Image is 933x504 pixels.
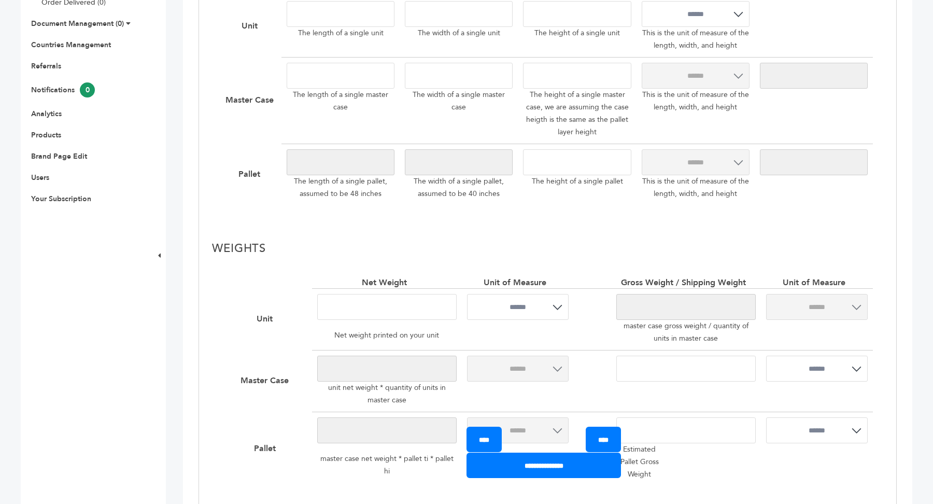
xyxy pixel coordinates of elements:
div: Unit of Measure [484,277,552,288]
div: Unit [242,20,263,32]
p: Net weight printed on your unit [317,326,457,345]
p: Estimated Pallet Gross Weight [616,443,663,481]
div: Pallet [238,169,265,180]
p: The length of a single master case [287,89,394,114]
a: Notifications0 [31,85,95,95]
div: Master Case [225,94,279,106]
p: unit net weight * quantity of units in master case [317,382,457,407]
p: master case gross weight / quantity of units in master case [616,320,756,345]
div: Pallet [254,443,281,454]
p: The height of a single master case, we are assuming the case heigth is the same as the pallet lay... [523,89,631,138]
p: The width of a single master case [405,89,513,114]
a: Users [31,173,49,183]
a: Brand Page Edit [31,151,87,161]
div: Unit of Measure [783,277,851,288]
p: The width of a single pallet, assumed to be 40 inches [405,175,513,200]
p: This is the unit of measure of the length, width, and height [642,89,750,114]
a: Analytics [31,109,62,119]
h2: Weights [212,242,883,261]
a: Referrals [31,61,61,71]
div: Unit [257,313,278,325]
p: This is the unit of measure of the length, width, and height [642,27,750,52]
p: The length of a single pallet, assumed to be 48 inches [287,175,394,200]
p: This is the unit of measure of the length, width, and height [642,175,750,200]
p: The height of a single unit [523,27,631,39]
a: Countries Management [31,40,111,50]
a: Your Subscription [31,194,91,204]
a: Products [31,130,61,140]
p: The width of a single unit [405,27,513,39]
p: The length of a single unit [287,27,394,39]
a: Document Management (0) [31,19,124,29]
p: The height of a single pallet [523,175,631,188]
div: Gross Weight / Shipping Weight [621,277,751,288]
div: Net Weight [362,277,412,288]
div: Master Case [241,375,294,386]
span: 0 [80,82,95,97]
p: master case net weight * pallet ti * pallet hi [317,450,457,481]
